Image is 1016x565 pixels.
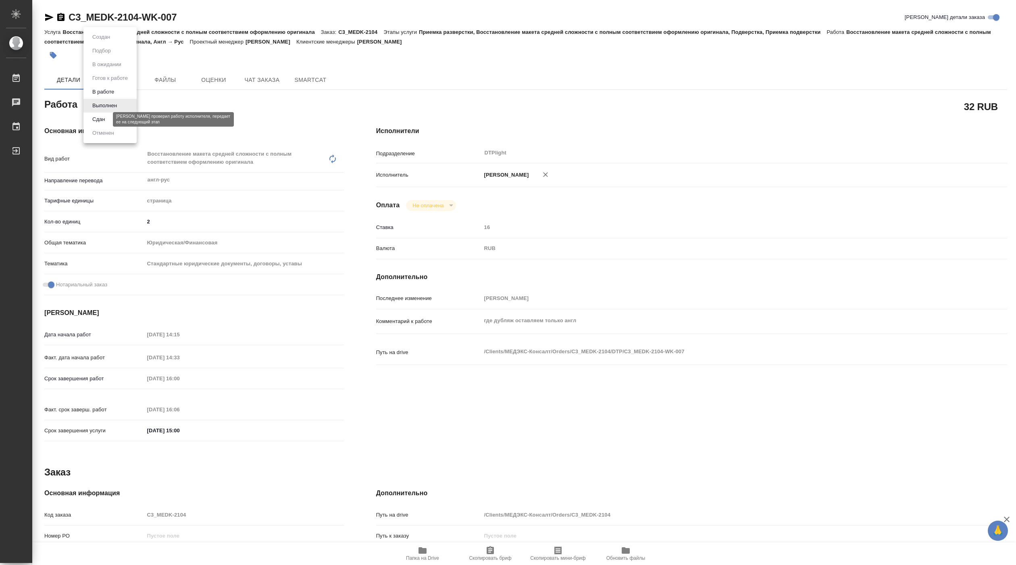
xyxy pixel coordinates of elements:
[90,46,113,55] button: Подбор
[90,101,119,110] button: Выполнен
[90,115,107,124] button: Сдан
[90,60,124,69] button: В ожидании
[90,129,117,138] button: Отменен
[90,88,117,96] button: В работе
[90,74,130,83] button: Готов к работе
[90,33,112,42] button: Создан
